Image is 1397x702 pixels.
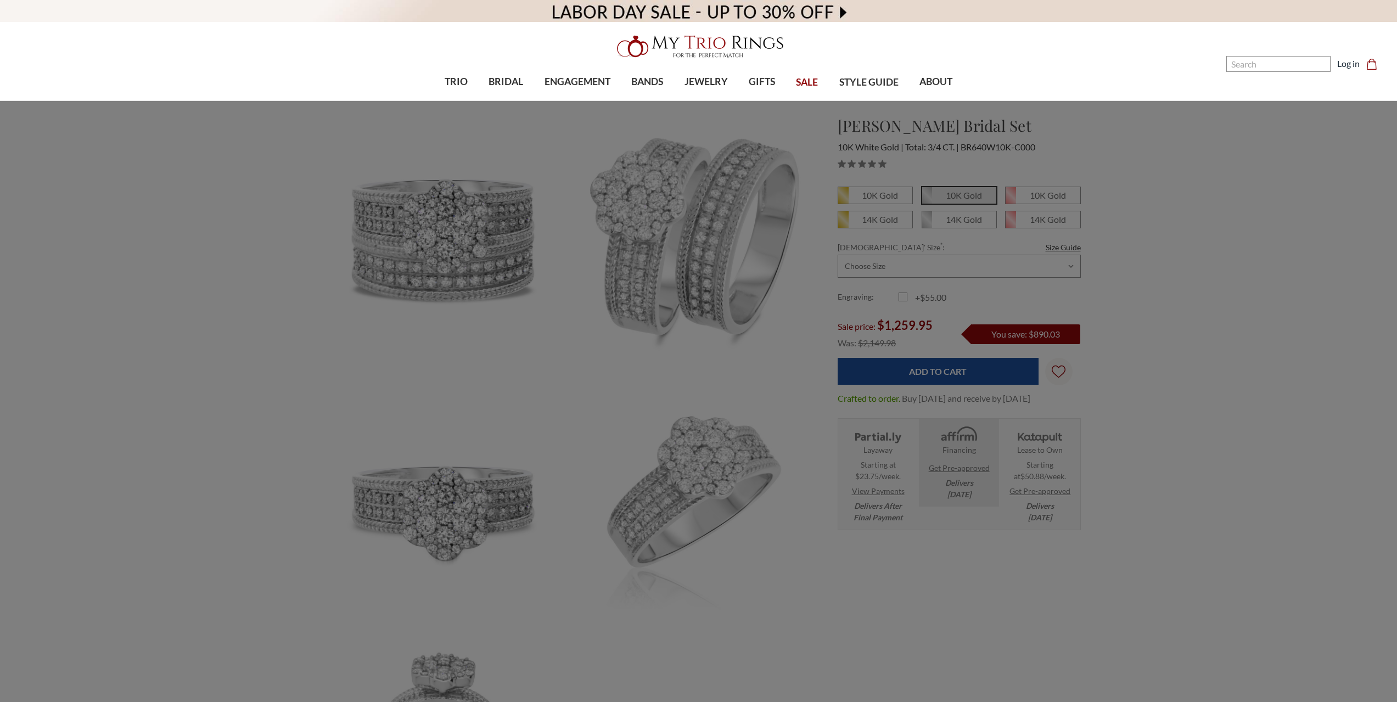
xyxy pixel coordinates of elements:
span: TRIO [445,75,468,89]
span: GIFTS [749,75,775,89]
span: BRIDAL [489,75,523,89]
a: JEWELRY [674,64,738,100]
a: TRIO [434,64,478,100]
span: STYLE GUIDE [839,75,899,89]
span: JEWELRY [685,75,728,89]
a: Cart with 0 items [1366,57,1384,70]
button: submenu toggle [572,100,583,101]
a: BRIDAL [478,64,534,100]
button: submenu toggle [700,100,711,101]
button: submenu toggle [756,100,767,101]
button: submenu toggle [501,100,512,101]
button: submenu toggle [642,100,653,101]
a: BANDS [621,64,674,100]
span: SALE [796,75,818,89]
a: Log in [1337,57,1360,70]
a: GIFTS [738,64,786,100]
a: ENGAGEMENT [534,64,621,100]
span: ENGAGEMENT [545,75,610,89]
button: submenu toggle [451,100,462,101]
img: My Trio Rings [611,29,787,64]
button: submenu toggle [930,100,941,101]
input: Search and use arrows or TAB to navigate results [1226,56,1331,72]
span: BANDS [631,75,663,89]
a: SALE [786,65,828,100]
a: STYLE GUIDE [828,65,908,100]
a: My Trio Rings [405,29,992,64]
span: ABOUT [919,75,952,89]
a: ABOUT [909,64,963,100]
svg: cart.cart_preview [1366,59,1377,70]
